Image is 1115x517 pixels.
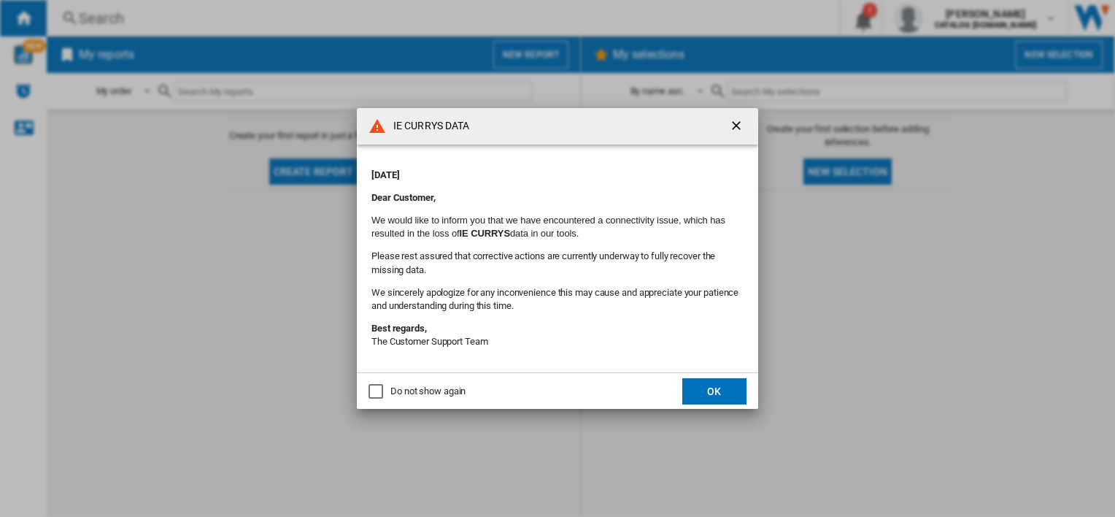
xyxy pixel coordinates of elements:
font: data in our tools. [510,228,579,239]
ng-md-icon: getI18NText('BUTTONS.CLOSE_DIALOG') [729,118,746,136]
strong: Dear Customer, [371,192,436,203]
p: The Customer Support Team [371,322,744,348]
div: Do not show again [390,385,466,398]
button: getI18NText('BUTTONS.CLOSE_DIALOG') [723,112,752,141]
strong: [DATE] [371,169,399,180]
p: Please rest assured that corrective actions are currently underway to fully recover the missing d... [371,250,744,276]
button: OK [682,378,746,405]
b: IE CURRYS [460,228,510,239]
h4: IE CURRYS DATA [386,119,469,134]
font: We would like to inform you that we have encountered a connectivity issue, which has resulted in ... [371,215,725,239]
p: We sincerely apologize for any inconvenience this may cause and appreciate your patience and unde... [371,286,744,313]
strong: Best regards, [371,323,427,334]
md-checkbox: Do not show again [369,385,466,399]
